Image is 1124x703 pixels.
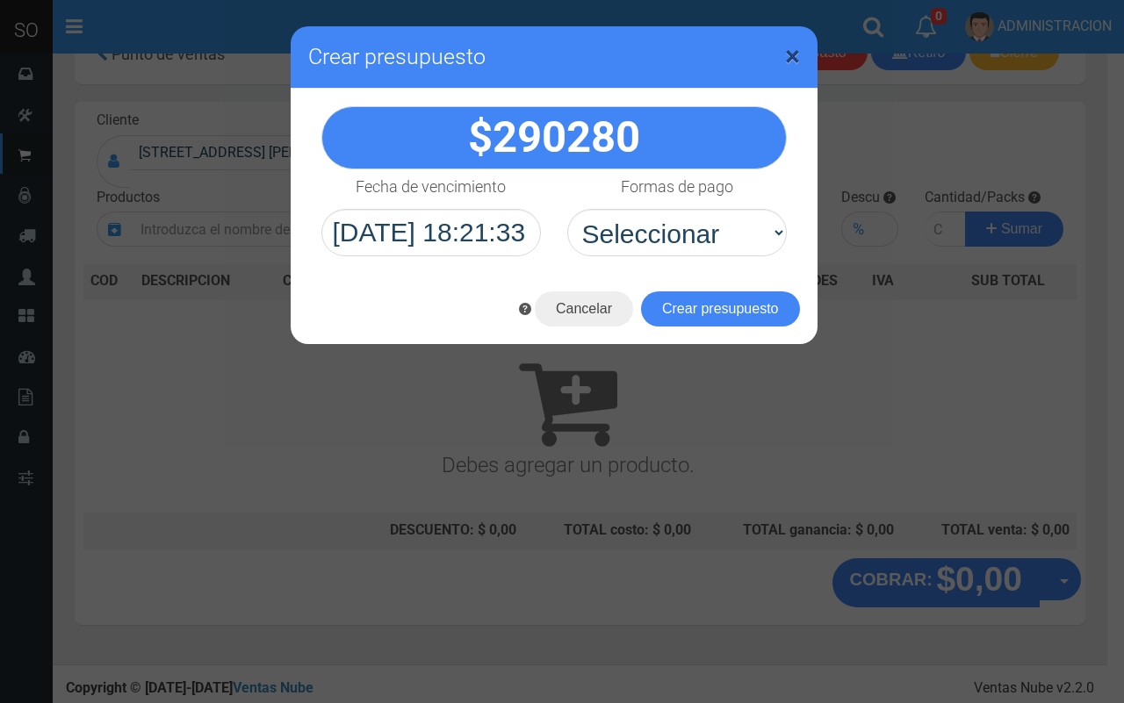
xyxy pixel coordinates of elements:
[785,39,800,73] span: ×
[785,42,800,70] button: Close
[356,178,506,196] h4: Fecha de vencimiento
[621,178,733,196] h4: Formas de pago
[493,112,640,162] span: 290280
[641,291,800,326] button: Crear presupuesto
[535,291,633,326] button: Cancelar
[308,44,800,70] h3: Crear presupuesto
[468,112,640,162] strong: $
